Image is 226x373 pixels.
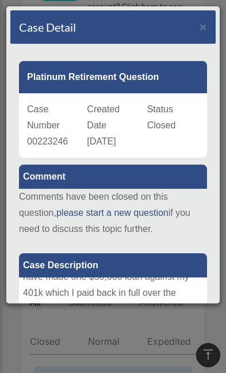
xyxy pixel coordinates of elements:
[27,136,68,146] span: 00223246
[19,165,207,189] label: Comment
[200,21,207,33] button: Close
[56,208,168,218] a: please start a new question
[200,20,207,33] span: ×
[147,104,173,114] span: Status
[19,61,207,93] div: Platinum Retirement Question
[87,104,120,130] span: Created Date
[19,19,76,35] h4: Case Detail
[147,120,176,130] span: Closed
[19,189,207,237] p: Comments have been closed on this question, if you need to discuss this topic further.
[27,104,60,130] span: Case Number
[87,136,116,146] span: [DATE]
[19,253,207,277] label: Case Description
